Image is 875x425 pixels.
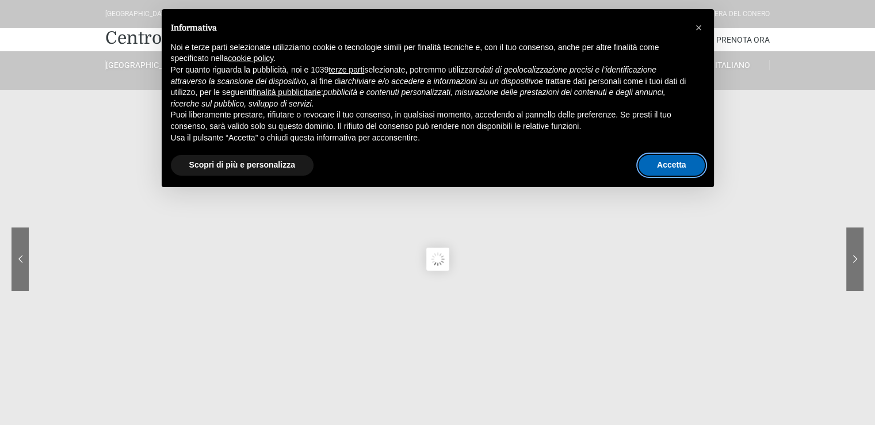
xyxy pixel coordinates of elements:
[171,88,666,108] em: pubblicità e contenuti personalizzati, misurazione delle prestazioni dei contenuti e degli annunc...
[690,18,708,37] button: Chiudi questa informativa
[171,65,656,86] em: dati di geolocalizzazione precisi e l’identificazione attraverso la scansione del dispositivo
[171,42,686,64] p: Noi e terze parti selezionate utilizziamo cookie o tecnologie simili per finalità tecniche e, con...
[171,109,686,132] p: Puoi liberamente prestare, rifiutare o revocare il tuo consenso, in qualsiasi momento, accedendo ...
[171,64,686,109] p: Per quanto riguarda la pubblicità, noi e 1039 selezionate, potremmo utilizzare , al fine di e tra...
[171,132,686,144] p: Usa il pulsante “Accetta” o chiudi questa informativa per acconsentire.
[639,155,705,176] button: Accetta
[228,54,273,63] a: cookie policy
[715,60,750,70] span: Italiano
[105,9,171,20] div: [GEOGRAPHIC_DATA]
[328,64,364,76] button: terze parti
[105,26,327,50] a: Centro Vacanze De Angelis
[702,9,770,20] div: Riviera Del Conero
[171,155,314,176] button: Scopri di più e personalizza
[105,60,179,70] a: [GEOGRAPHIC_DATA]
[341,77,538,86] em: archiviare e/o accedere a informazioni su un dispositivo
[716,28,770,51] a: Prenota Ora
[253,87,321,98] button: finalità pubblicitarie
[171,23,686,33] h2: Informativa
[696,21,702,34] span: ×
[696,60,770,70] a: Italiano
